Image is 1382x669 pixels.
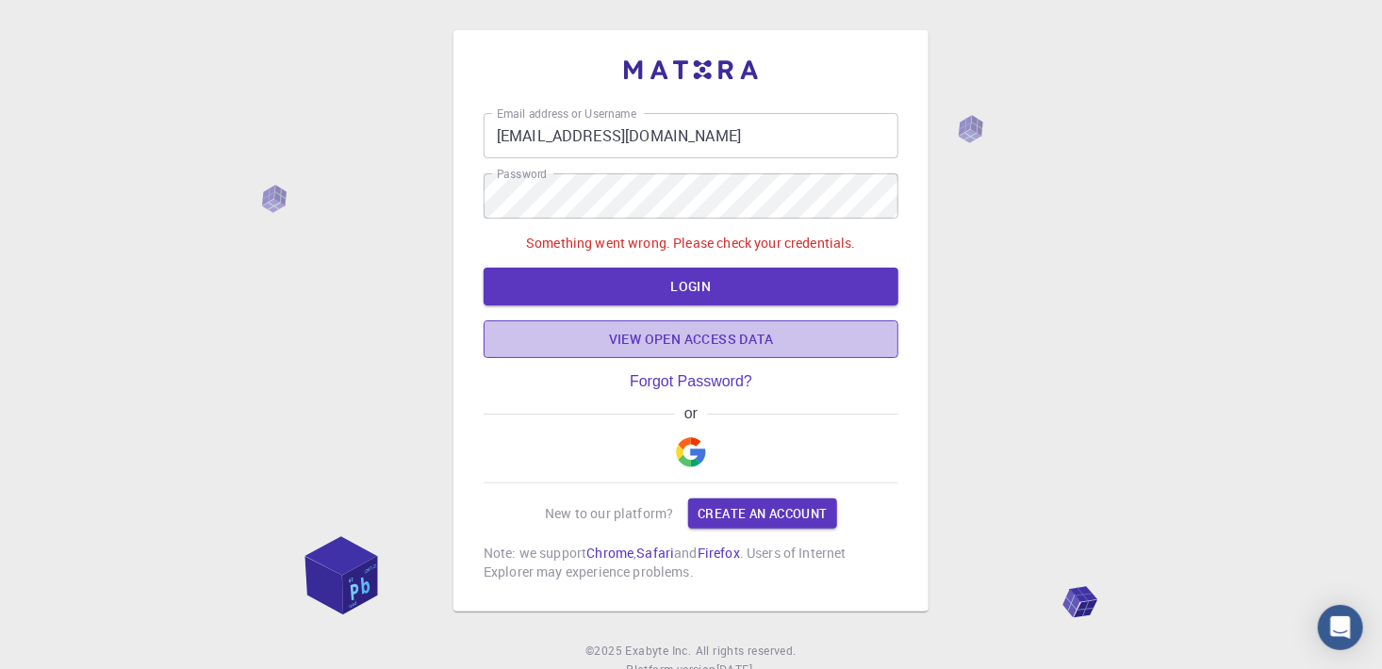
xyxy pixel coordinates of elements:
[484,544,898,581] p: Note: we support , and . Users of Internet Explorer may experience problems.
[497,106,636,122] label: Email address or Username
[675,405,706,422] span: or
[688,498,836,529] a: Create an account
[626,642,692,661] a: Exabyte Inc.
[497,166,547,182] label: Password
[630,373,752,390] a: Forgot Password?
[586,544,633,562] a: Chrome
[526,234,856,253] p: Something went wrong. Please check your credentials.
[484,268,898,305] button: LOGIN
[636,544,674,562] a: Safari
[484,320,898,358] a: View open access data
[545,504,673,523] p: New to our platform?
[696,642,797,661] span: All rights reserved.
[1318,605,1363,650] div: Open Intercom Messenger
[626,643,692,658] span: Exabyte Inc.
[698,544,740,562] a: Firefox
[676,437,706,467] img: Google
[585,642,625,661] span: © 2025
